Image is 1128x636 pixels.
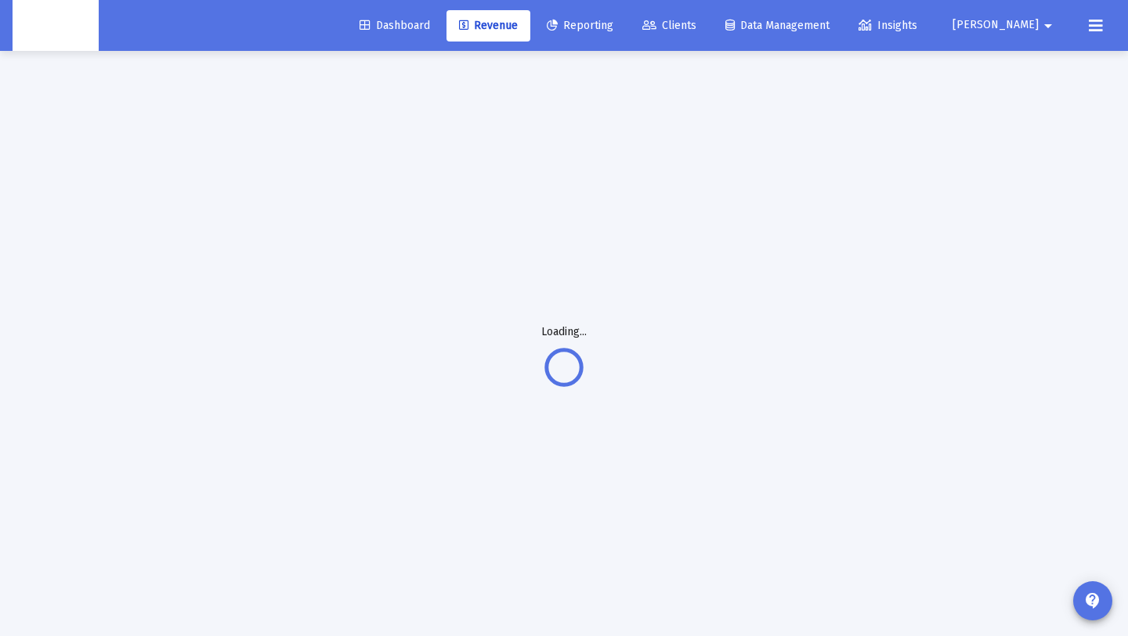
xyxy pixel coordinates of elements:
span: Insights [859,19,917,32]
span: [PERSON_NAME] [953,19,1039,32]
a: Revenue [446,10,530,42]
mat-icon: contact_support [1083,591,1102,610]
a: Data Management [713,10,842,42]
a: Dashboard [347,10,443,42]
span: Clients [642,19,696,32]
span: Dashboard [360,19,430,32]
a: Clients [630,10,709,42]
span: Revenue [459,19,518,32]
mat-icon: arrow_drop_down [1039,10,1057,42]
a: Reporting [534,10,626,42]
button: [PERSON_NAME] [934,9,1076,41]
span: Data Management [725,19,830,32]
span: Reporting [547,19,613,32]
a: Insights [846,10,930,42]
img: Dashboard [24,10,87,42]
